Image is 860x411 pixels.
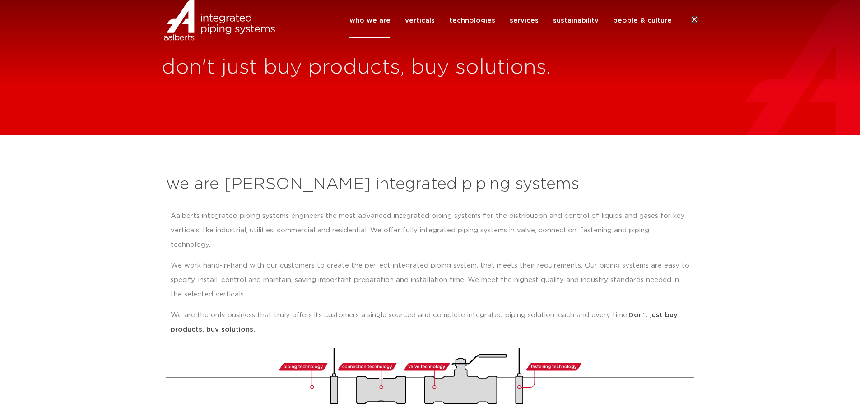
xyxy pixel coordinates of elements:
a: who we are [349,3,390,38]
h2: we are [PERSON_NAME] integrated piping systems [166,174,694,195]
a: verticals [405,3,435,38]
a: people & culture [613,3,672,38]
p: We work hand-in-hand with our customers to create the perfect integrated piping system, that meet... [171,259,690,302]
p: Aalberts integrated piping systems engineers the most advanced integrated piping systems for the ... [171,209,690,252]
a: technologies [449,3,495,38]
a: sustainability [553,3,599,38]
a: services [510,3,539,38]
nav: Menu [349,3,672,38]
p: We are the only business that truly offers its customers a single sourced and complete integrated... [171,308,690,337]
